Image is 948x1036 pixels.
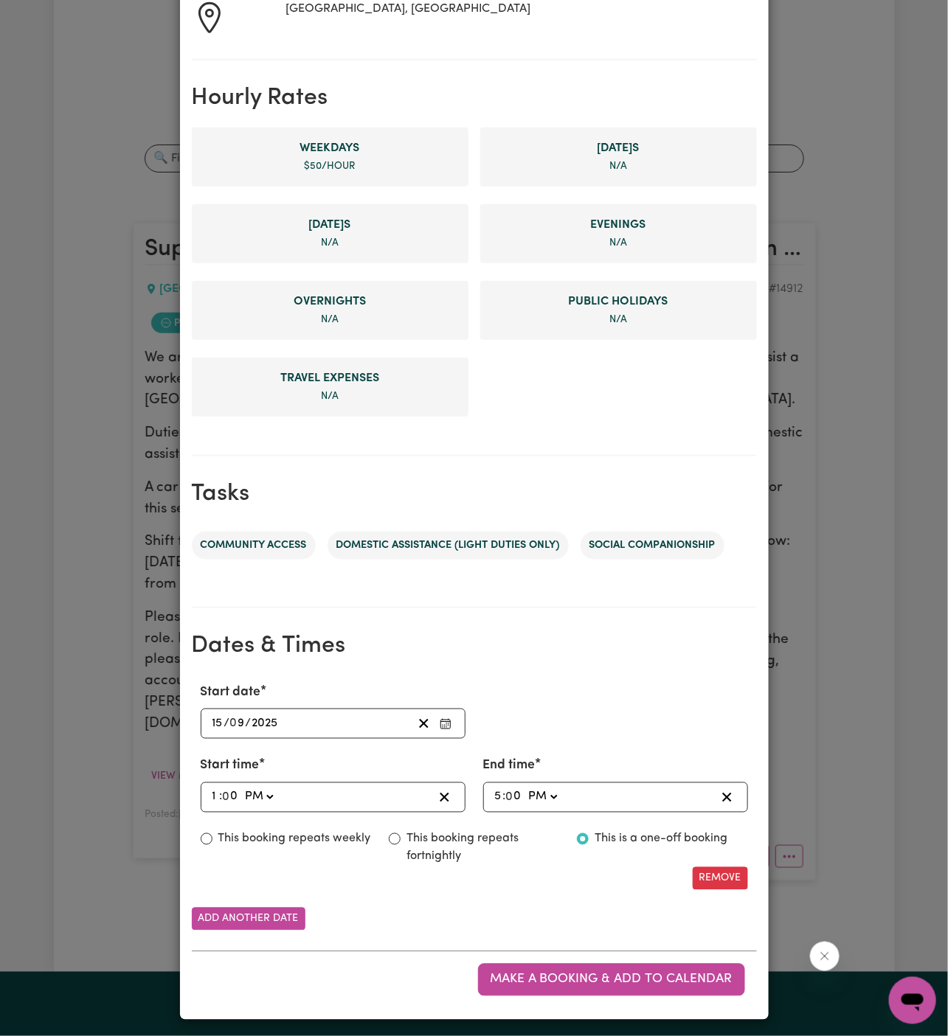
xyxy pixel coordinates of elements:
[492,216,745,234] span: Evening rate
[506,791,513,803] span: 0
[224,788,239,807] input: --
[305,161,356,171] span: $ 50 /hour
[204,216,457,234] span: Sunday rate
[192,84,757,112] h2: Hourly Rates
[491,973,733,986] span: Make a booking & add to calendar
[231,714,246,734] input: --
[581,532,724,560] li: Social companionship
[503,790,506,804] span: :
[201,757,260,776] label: Start time
[412,714,435,734] button: Clear Start date
[204,369,457,387] span: Travel Expense rate
[321,392,339,401] span: not specified
[222,791,229,803] span: 0
[192,532,316,560] li: Community access
[9,10,89,22] span: Need any help?
[321,315,339,324] span: not specified
[252,714,280,734] input: ----
[212,714,224,734] input: --
[218,830,371,848] label: This booking repeats weekly
[507,788,522,807] input: --
[219,790,222,804] span: :
[609,238,627,248] span: not specified
[478,964,745,996] button: Make a booking & add to calendar
[889,977,936,1024] iframe: Button to launch messaging window
[192,480,757,508] h2: Tasks
[204,139,457,157] span: Weekday rate
[201,684,261,703] label: Start date
[492,293,745,310] span: Public Holiday rate
[406,830,559,866] label: This booking repeats fortnightly
[286,3,530,15] span: [GEOGRAPHIC_DATA], [GEOGRAPHIC_DATA]
[492,139,745,157] span: Saturday rate
[609,315,627,324] span: not specified
[212,788,220,807] input: --
[204,293,457,310] span: Overnight rate
[230,718,238,730] span: 0
[246,717,252,731] span: /
[192,908,305,931] button: Add another date
[494,788,503,807] input: --
[328,532,569,560] li: Domestic assistance (light duties only)
[693,867,748,890] button: Remove this date/time
[810,942,840,971] iframe: Close message
[192,632,757,660] h2: Dates & Times
[224,717,230,731] span: /
[595,830,727,848] label: This is a one-off booking
[321,238,339,248] span: not specified
[435,714,456,734] button: Enter Start date
[609,161,627,171] span: not specified
[483,757,536,776] label: End time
